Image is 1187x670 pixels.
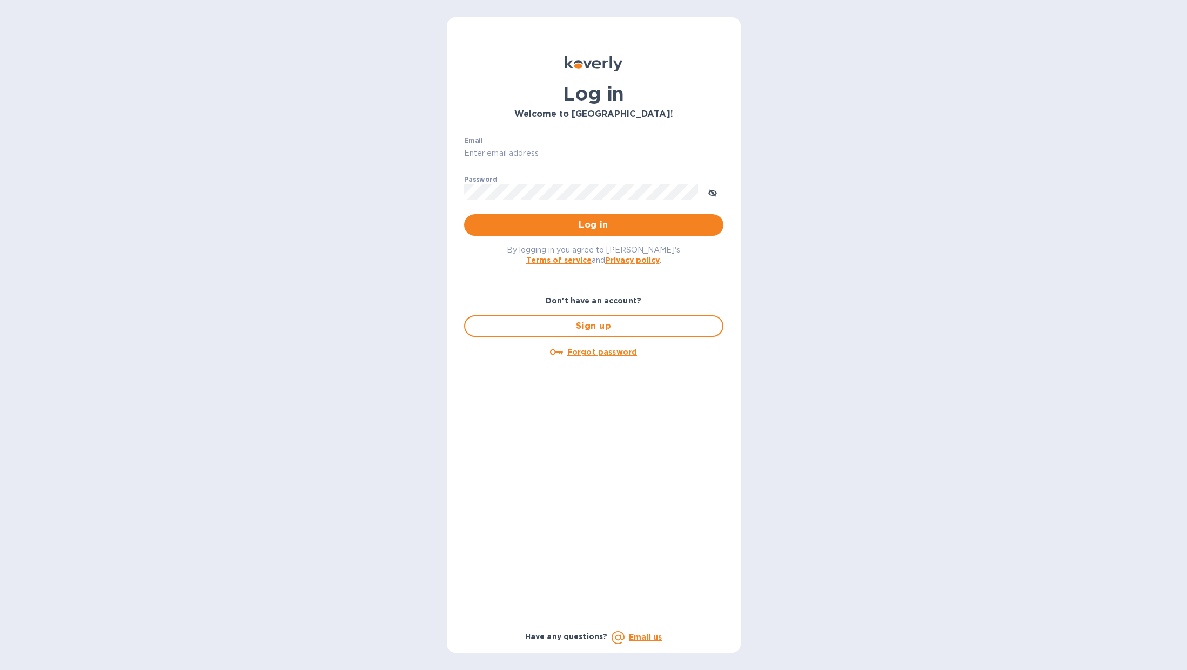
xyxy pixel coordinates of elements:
[464,137,483,144] label: Email
[605,256,660,264] a: Privacy policy
[464,315,723,337] button: Sign up
[464,176,497,183] label: Password
[526,256,592,264] a: Terms of service
[464,145,723,162] input: Enter email address
[474,320,714,333] span: Sign up
[565,56,622,71] img: Koverly
[702,181,723,203] button: toggle password visibility
[473,218,715,231] span: Log in
[464,109,723,120] h3: Welcome to [GEOGRAPHIC_DATA]!
[464,214,723,236] button: Log in
[507,246,680,264] span: By logging in you agree to [PERSON_NAME]'s and .
[546,296,641,305] b: Don't have an account?
[629,633,662,641] a: Email us
[464,82,723,105] h1: Log in
[567,348,637,356] u: Forgot password
[525,632,608,641] b: Have any questions?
